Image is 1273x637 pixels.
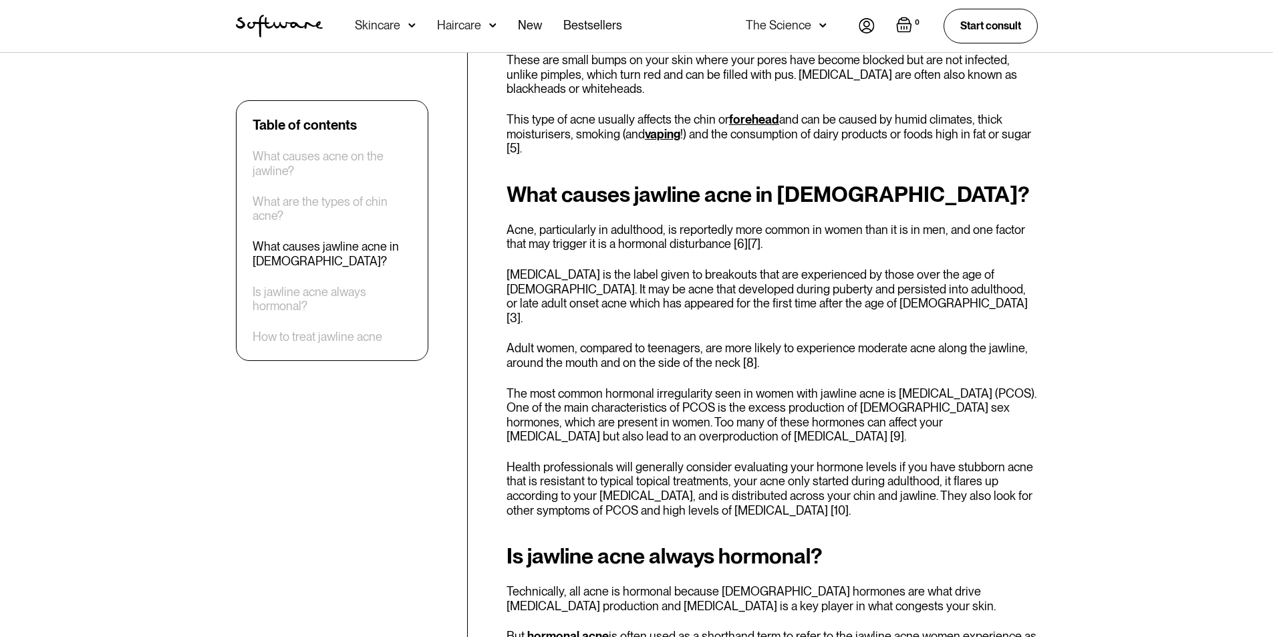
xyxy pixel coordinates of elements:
p: Adult women, compared to teenagers, are more likely to experience moderate acne along the jawline... [507,341,1038,370]
a: home [236,15,323,37]
p: Technically, all acne is hormonal because [DEMOGRAPHIC_DATA] hormones are what drive [MEDICAL_DAT... [507,584,1038,613]
a: What causes acne on the jawline? [253,149,412,178]
p: Health professionals will generally consider evaluating your hormone levels if you have stubborn ... [507,460,1038,517]
a: How to treat jawline acne [253,330,382,344]
p: [MEDICAL_DATA] is the label given to breakouts that are experienced by those over the age of [DEM... [507,267,1038,325]
h2: Is jawline acne always hormonal? [507,544,1038,568]
p: Acne, particularly in adulthood, is reportedly more common in women than it is in men, and one fa... [507,223,1038,251]
a: Open empty cart [896,17,922,35]
img: arrow down [489,19,497,32]
p: The most common hormonal irregularity seen in women with jawline acne is [MEDICAL_DATA] (PCOS). O... [507,386,1038,444]
a: forehead [729,112,779,126]
a: Is jawline acne always hormonal? [253,285,412,313]
p: This type of acne usually affects the chin or and can be caused by humid climates, thick moisturi... [507,112,1038,156]
a: What are the types of chin acne? [253,195,412,223]
a: Start consult [944,9,1038,43]
div: Skincare [355,19,400,32]
h2: What causes jawline acne in [DEMOGRAPHIC_DATA]? [507,182,1038,207]
div: The Science [746,19,811,32]
div: Table of contents [253,117,357,133]
a: vaping [645,127,680,141]
p: And lastly, comedonal acne is a label given to breakouts that are mostly made up of [MEDICAL_DATA... [507,39,1038,96]
img: arrow down [819,19,827,32]
img: arrow down [408,19,416,32]
a: What causes jawline acne in [DEMOGRAPHIC_DATA]? [253,239,412,268]
div: 0 [912,17,922,29]
div: Haircare [437,19,481,32]
img: Software Logo [236,15,323,37]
